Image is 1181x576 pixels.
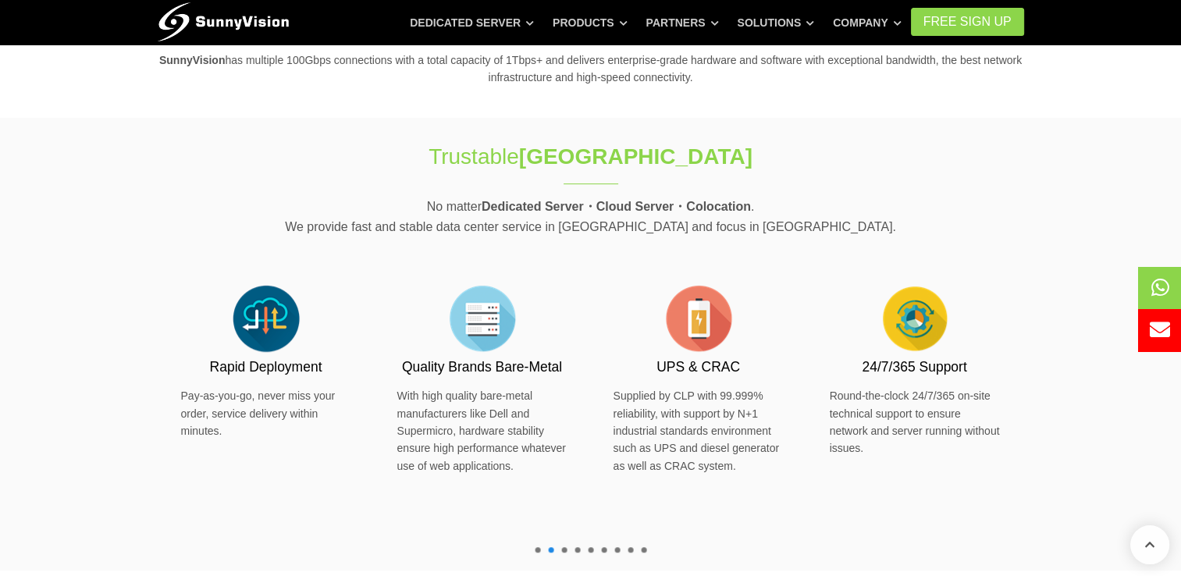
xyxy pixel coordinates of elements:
p: Supplied by CLP with 99.999% reliability, with support by N+1 industrial standards environment su... [614,387,784,475]
h1: Trustable [331,141,851,172]
p: With high quality bare-metal manufacturers like Dell and Supermicro, hardware stability ensure hi... [397,387,567,475]
a: FREE Sign Up [911,8,1024,36]
a: Solutions [737,9,814,37]
a: Dedicated Server [410,9,534,37]
strong: SunnyVision [159,54,226,66]
img: flat-cloud-in-out.png [227,279,305,357]
p: Pay-as-you-go, never miss your order, service delivery within minutes. [181,387,351,439]
p: has multiple 100Gbps connections with a total capacity of 1Tbps+ and delivers enterprise-grade ha... [158,52,1024,87]
p: Round-the-clock 24/7/365 on-site technical support to ensure network and server running without i... [830,387,1000,457]
h3: 24/7/365 Support [830,357,1000,377]
strong: Dedicated Server・Cloud Server・Colocation [482,200,751,213]
img: flat-battery.png [660,279,738,357]
h3: UPS & CRAC [614,357,784,377]
a: Partners [646,9,719,37]
strong: [GEOGRAPHIC_DATA] [519,144,752,169]
h3: Quality Brands Bare-Metal [397,357,567,377]
img: flat-cog-cycle.png [876,279,954,357]
a: Company [833,9,902,37]
a: Products [553,9,628,37]
h3: Rapid Deployment [181,357,351,377]
p: No matter . We provide fast and stable data center service in [GEOGRAPHIC_DATA] and focus in [GEO... [158,197,1024,236]
img: flat-server-alt.png [443,279,521,357]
